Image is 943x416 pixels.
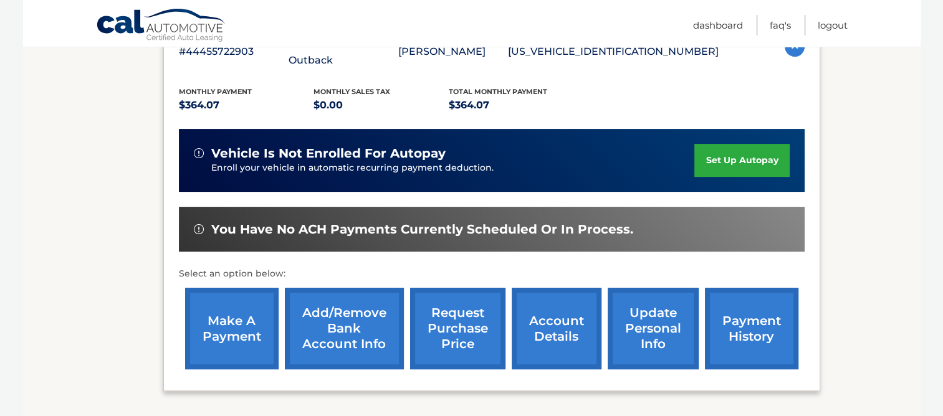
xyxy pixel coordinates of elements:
a: Cal Automotive [96,8,227,44]
a: set up autopay [694,144,789,177]
p: $364.07 [179,97,314,114]
span: Monthly Payment [179,87,252,96]
p: [US_VEHICLE_IDENTIFICATION_NUMBER] [508,43,719,60]
img: alert-white.svg [194,148,204,158]
img: alert-white.svg [194,224,204,234]
p: $0.00 [314,97,449,114]
a: request purchase price [410,288,505,369]
p: #44455722903 [179,43,289,60]
p: 2024 Subaru Outback [289,34,398,69]
span: Monthly sales Tax [314,87,390,96]
p: Enroll your vehicle in automatic recurring payment deduction. [211,161,695,175]
a: account details [512,288,601,369]
span: vehicle is not enrolled for autopay [211,146,446,161]
a: Add/Remove bank account info [285,288,404,369]
a: make a payment [185,288,279,369]
p: $364.07 [449,97,584,114]
p: [PERSON_NAME] [398,43,508,60]
p: Select an option below: [179,267,805,281]
span: Total Monthly Payment [449,87,547,96]
a: Dashboard [693,15,743,35]
a: FAQ's [770,15,791,35]
span: You have no ACH payments currently scheduled or in process. [211,222,633,237]
a: update personal info [608,288,699,369]
a: payment history [705,288,798,369]
a: Logout [818,15,848,35]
